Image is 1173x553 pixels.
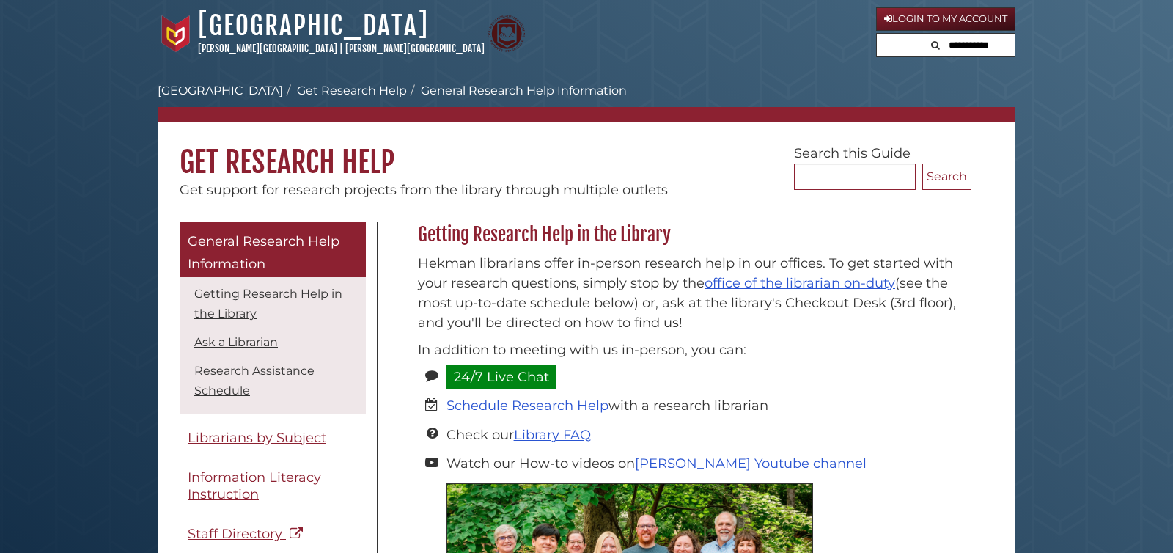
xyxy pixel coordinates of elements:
a: Research Assistance Schedule [194,364,315,398]
a: Information Literacy Instruction [180,461,366,510]
span: Staff Directory [188,526,282,542]
a: Schedule Research Help [446,398,608,414]
a: Library FAQ [514,427,591,443]
a: [PERSON_NAME] Youtube channel [635,455,867,472]
i: Search [931,40,940,50]
button: Search [922,164,971,190]
img: Calvin Theological Seminary [488,15,525,52]
a: Librarians by Subject [180,422,366,455]
a: Get Research Help [297,84,407,98]
li: Watch our How-to videos on [446,454,964,474]
span: General Research Help Information [188,233,339,273]
button: Search [927,34,944,54]
a: General Research Help Information [180,222,366,277]
a: 24/7 Live Chat [446,365,556,389]
a: [PERSON_NAME][GEOGRAPHIC_DATA] [345,43,485,54]
span: Librarians by Subject [188,430,326,446]
li: General Research Help Information [407,82,627,100]
img: Calvin University [158,15,194,52]
a: [GEOGRAPHIC_DATA] [198,10,429,42]
p: Hekman librarians offer in-person research help in our offices. To get started with your research... [418,254,964,333]
a: Staff Directory [180,518,366,551]
span: Information Literacy Instruction [188,469,321,502]
nav: breadcrumb [158,82,1015,122]
a: Ask a Librarian [194,335,278,349]
span: Get support for research projects from the library through multiple outlets [180,182,668,198]
h1: Get Research Help [158,122,1015,180]
a: [PERSON_NAME][GEOGRAPHIC_DATA] [198,43,337,54]
a: Login to My Account [876,7,1015,31]
h2: Getting Research Help in the Library [411,223,971,246]
li: Check our [446,425,964,445]
p: In addition to meeting with us in-person, you can: [418,340,964,360]
a: office of the librarian on-duty [705,275,895,291]
li: with a research librarian [446,396,964,416]
span: | [339,43,343,54]
a: [GEOGRAPHIC_DATA] [158,84,283,98]
a: Getting Research Help in the Library [194,287,342,321]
